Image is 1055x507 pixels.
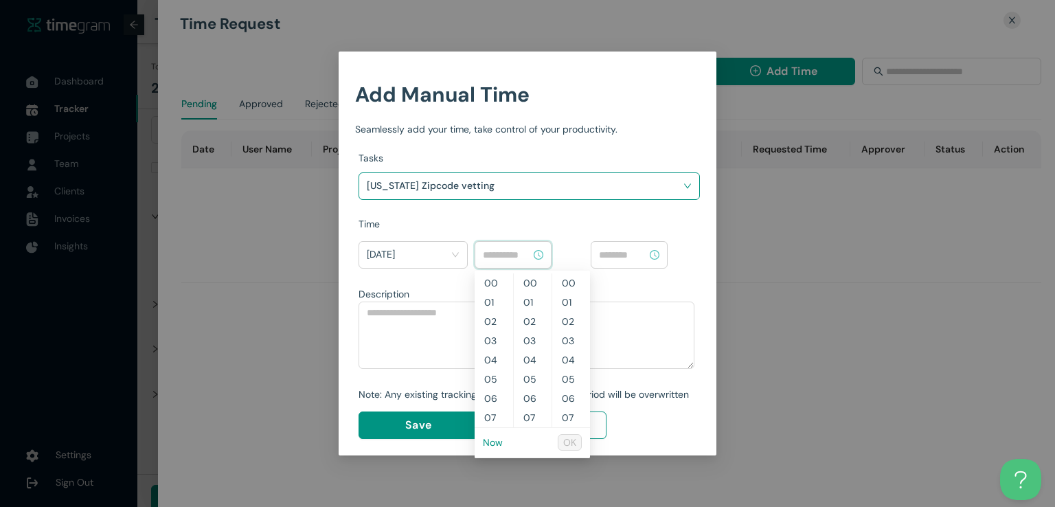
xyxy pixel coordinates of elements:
[359,412,478,439] button: Save
[558,434,582,451] button: OK
[1000,459,1041,500] iframe: Toggle Customer Support
[367,175,528,196] h1: [US_STATE] Zipcode vetting
[514,350,552,370] div: 04
[367,244,460,266] span: Today
[552,331,590,350] div: 03
[359,150,700,166] div: Tasks
[359,216,700,232] div: Time
[475,350,513,370] div: 04
[552,312,590,331] div: 02
[552,293,590,312] div: 01
[359,387,694,402] div: Note: Any existing tracking data for the selected period will be overwritten
[514,408,552,427] div: 07
[475,293,513,312] div: 01
[514,331,552,350] div: 03
[514,389,552,408] div: 06
[475,273,513,293] div: 00
[475,389,513,408] div: 06
[514,293,552,312] div: 01
[552,350,590,370] div: 04
[552,408,590,427] div: 07
[355,78,700,111] h1: Add Manual Time
[514,370,552,389] div: 05
[405,416,431,433] span: Save
[514,273,552,293] div: 00
[483,436,503,449] a: Now
[355,122,700,137] div: Seamlessly add your time, take control of your productivity.
[475,370,513,389] div: 05
[552,389,590,408] div: 06
[475,331,513,350] div: 03
[552,273,590,293] div: 00
[475,312,513,331] div: 02
[475,408,513,427] div: 07
[514,312,552,331] div: 02
[552,370,590,389] div: 05
[359,286,694,302] div: Description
